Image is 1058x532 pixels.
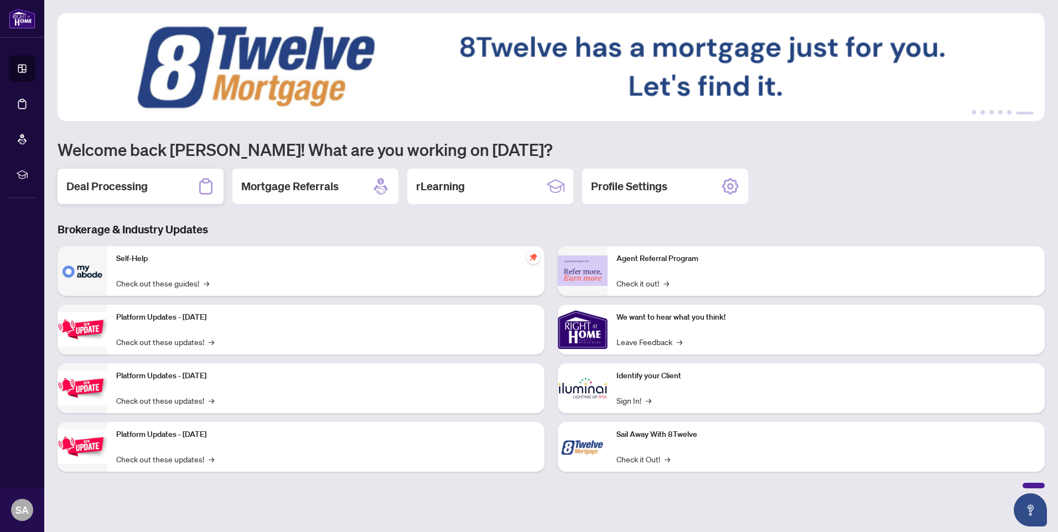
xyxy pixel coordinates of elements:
p: We want to hear what you think! [616,311,1036,324]
a: Check out these updates!→ [116,453,214,465]
a: Check it out!→ [616,277,669,289]
img: Platform Updates - July 8, 2025 [58,371,107,405]
p: Self-Help [116,253,536,265]
h2: Mortgage Referrals [241,179,339,194]
a: Sign In!→ [616,394,651,406]
img: Identify your Client [558,363,608,413]
span: pushpin [527,251,540,264]
span: SA [15,502,29,518]
span: → [209,394,214,406]
p: Agent Referral Program [616,253,1036,265]
img: Slide 5 [58,13,1045,121]
span: → [665,453,670,465]
h2: Deal Processing [66,179,148,194]
a: Leave Feedback→ [616,336,682,348]
p: Sail Away With 8Twelve [616,429,1036,441]
h2: Profile Settings [591,179,667,194]
button: 3 [989,110,994,114]
span: → [677,336,682,348]
button: 1 [972,110,976,114]
span: → [209,453,214,465]
img: Agent Referral Program [558,255,608,286]
img: logo [9,8,35,29]
span: → [663,277,669,289]
p: Platform Updates - [DATE] [116,370,536,382]
span: → [646,394,651,406]
img: Platform Updates - July 21, 2025 [58,312,107,347]
p: Platform Updates - [DATE] [116,429,536,441]
img: Sail Away With 8Twelve [558,422,608,472]
button: 5 [1007,110,1012,114]
button: Open asap [1014,493,1047,526]
span: → [204,277,209,289]
button: 4 [998,110,1003,114]
a: Check it Out!→ [616,453,670,465]
img: We want to hear what you think! [558,305,608,354]
button: 6 [1016,110,1034,114]
p: Identify your Client [616,370,1036,382]
button: 2 [981,110,985,114]
img: Platform Updates - June 23, 2025 [58,429,107,464]
h1: Welcome back [PERSON_NAME]! What are you working on [DATE]? [58,139,1045,160]
a: Check out these guides!→ [116,277,209,289]
span: → [209,336,214,348]
a: Check out these updates!→ [116,336,214,348]
img: Self-Help [58,246,107,296]
p: Platform Updates - [DATE] [116,311,536,324]
a: Check out these updates!→ [116,394,214,406]
h2: rLearning [416,179,465,194]
h3: Brokerage & Industry Updates [58,222,1045,237]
